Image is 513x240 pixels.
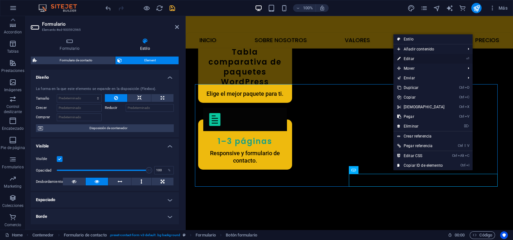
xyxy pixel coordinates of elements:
[4,30,22,35] p: Accordion
[393,44,463,54] span: Añadir contenido
[458,4,466,12] button: commerce
[393,131,473,141] a: Crear referencia
[459,114,464,119] i: Ctrl
[2,126,24,131] p: Encabezado
[393,102,449,112] a: CtrlX[DEMOGRAPHIC_DATA]
[111,38,179,51] h4: Estilo
[45,124,172,132] span: Disposición de contenedor
[452,154,457,158] i: Ctrl
[393,161,449,170] a: CtrlICopiar ID de elemento
[433,4,441,12] i: Navegador
[393,64,463,73] span: Mover
[31,70,179,81] h4: Diseño
[36,155,57,163] label: Visible
[293,4,316,12] button: 100%
[36,178,63,186] label: Desbordamiento
[36,124,174,132] button: Disposición de contenedor
[156,4,163,12] button: reload
[2,203,23,208] p: Colecciones
[455,231,465,239] span: 00 00
[500,231,508,239] button: Usercentrics
[489,5,508,11] span: Más
[143,4,150,12] button: Haz clic para salir del modo de previsualización y seguir editando
[465,114,469,119] i: V
[36,113,57,121] label: Comprar
[36,169,57,172] label: Opacidad
[4,184,21,189] p: Marketing
[459,105,464,109] i: Ctrl
[393,54,449,64] a: ⏎Editar
[104,4,112,12] button: undo
[303,4,313,12] h6: 100%
[7,49,19,54] p: Tablas
[446,4,453,12] i: AI Writer
[1,68,24,73] p: Prestaciones
[319,5,325,11] i: Al redimensionar, ajustar el nivel de zoom automáticamente para ajustarse al dispositivo elegido.
[64,231,107,239] span: Haz clic para seleccionar y doble clic para editar
[393,151,449,161] a: CtrlAltCEditar CSS
[466,57,469,61] i: ⏎
[393,93,449,102] a: CtrlCCopiar
[2,164,23,170] p: Formularios
[39,57,113,64] span: Formulario de contacto
[115,57,179,64] button: Element
[459,233,460,237] span: :
[105,4,112,12] i: Deshacer: Fondo (rgba(249,226,33,0.701) -> none) (Ctrl+Z)
[183,233,186,237] i: Este elemento es un preajuste personalizable
[446,4,453,12] button: text_generator
[408,4,415,12] i: Diseño (Ctrl+Alt+Y)
[57,104,102,112] input: Predeterminado
[467,144,469,148] i: V
[470,231,495,239] button: Código
[169,4,176,12] i: Guardar (Ctrl+S)
[448,231,465,239] h6: Tiempo de la sesión
[466,163,469,167] i: I
[464,124,469,128] i: ⌦
[465,154,469,158] i: C
[36,97,57,100] label: Tamaño
[226,231,257,239] span: Haz clic para seleccionar y doble clic para editar
[32,231,54,239] span: Haz clic para seleccionar y doble clic para editar
[4,222,21,227] p: Comercio
[109,231,180,239] span: . preset-contact-form-v3-default .bg-background
[458,144,463,148] i: Ctrl
[42,21,179,27] h2: Formulario
[459,85,464,90] i: Ctrl
[36,104,57,112] label: Crecer
[5,231,23,239] a: Haz clic para cancelar la selección y doble clic para abrir páginas
[31,138,179,150] h4: Visible
[393,141,449,151] a: Ctrl⇧VPegar referencia
[464,144,467,148] i: ⇧
[31,57,115,64] button: Formulario de contacto
[36,86,174,92] div: La forma en la que este elemento se expande en la disposición (Flexbox).
[420,4,428,12] i: Páginas (Ctrl+Alt+S)
[124,57,177,64] span: Element
[105,104,126,112] label: Reducir
[433,4,441,12] button: navigator
[393,121,449,131] a: ⌦Eliminar
[471,3,482,13] button: publish
[4,87,21,93] p: Imágenes
[473,231,492,239] span: Código
[57,113,102,121] input: Predeterminado
[196,231,216,239] span: Haz clic para seleccionar y doble clic para editar
[460,163,466,167] i: Ctrl
[393,34,473,44] a: Estilo
[393,83,449,93] a: CtrlDDuplicar
[37,4,85,12] img: Editor Logo
[42,27,166,33] h3: Elemento #ed-900592965
[407,4,415,12] button: design
[459,95,464,99] i: Ctrl
[1,145,25,150] p: Pie de página
[487,3,510,13] button: Más
[31,38,111,51] h4: Formulario
[465,105,469,109] i: X
[32,231,257,239] nav: breadcrumb
[465,85,469,90] i: D
[126,104,174,112] input: Predeterminado
[168,4,176,12] button: save
[164,166,173,174] div: %
[420,4,428,12] button: pages
[458,154,464,158] i: Alt
[393,112,449,121] a: CtrlVPegar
